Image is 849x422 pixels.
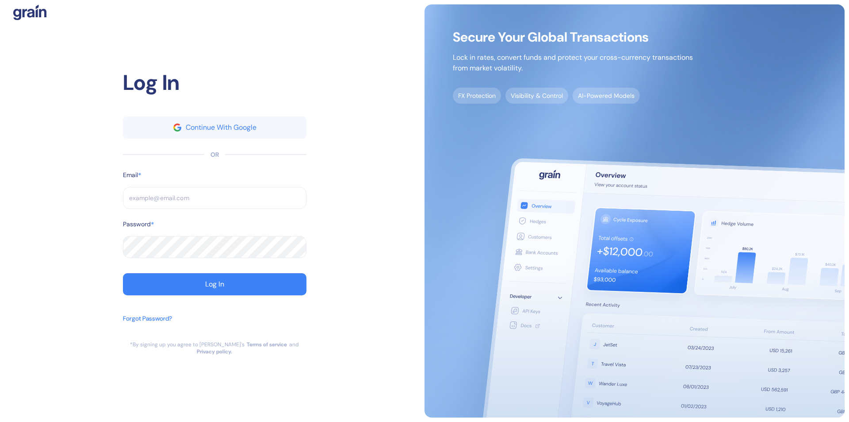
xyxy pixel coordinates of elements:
[123,273,306,295] button: Log In
[123,310,172,341] button: Forgot Password?
[453,33,693,42] span: Secure Your Global Transactions
[247,341,287,348] a: Terms of service
[453,88,501,104] span: FX Protection
[424,4,845,418] img: signup-main-image
[123,187,306,209] input: example@email.com
[123,220,151,229] label: Password
[123,170,138,180] label: Email
[210,150,219,159] div: OR
[453,52,693,74] p: Lock in rates, convert funds and protect your cross-currency transactions from market volatility.
[123,314,172,323] div: Forgot Password?
[130,341,245,348] div: *By signing up you agree to [PERSON_NAME]’s
[123,67,306,99] div: Log In
[186,124,256,131] div: Continue With Google
[13,4,46,20] img: logo
[123,116,306,139] button: googleContinue With Google
[173,124,181,132] img: google
[205,281,224,288] div: Log In
[289,341,299,348] div: and
[573,88,640,104] span: AI-Powered Models
[197,348,232,355] a: Privacy policy.
[505,88,568,104] span: Visibility & Control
